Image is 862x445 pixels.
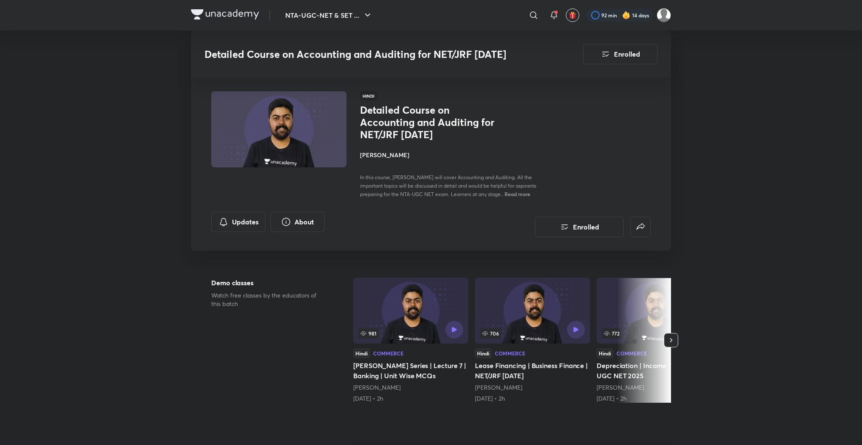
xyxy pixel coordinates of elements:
a: 706HindiCommerceLease Financing | Business Finance | NET/JRF [DATE][PERSON_NAME][DATE] • 2h [475,278,590,403]
div: Raghav Wadhwa [475,383,590,392]
a: Depreciation | Income Tax Act, 1961 | UGC NET 2025 [597,278,712,403]
div: 22nd May • 2h [597,394,712,403]
a: [PERSON_NAME] [353,383,401,391]
div: Commerce [616,351,647,356]
button: About [270,212,325,232]
span: 706 [480,328,501,339]
img: streak [622,11,630,19]
a: Company Logo [191,9,259,22]
span: Hindi [360,91,377,101]
h5: Depreciation | Income Tax Act, 1961 | UGC NET 2025 [597,360,712,381]
div: 31st Mar • 2h [353,394,468,403]
a: [PERSON_NAME] [475,383,522,391]
img: Thumbnail [210,90,348,168]
img: avatar [569,11,576,19]
h5: Demo classes [211,278,326,288]
span: 981 [358,328,378,339]
span: Read more [505,191,530,197]
img: Sakshi Nath [657,8,671,22]
a: 981HindiCommerce[PERSON_NAME] Series | Lecture 7 | Banking | Unit Wise MCQs[PERSON_NAME][DATE] • 2h [353,278,468,403]
button: Enrolled [583,44,657,64]
button: Enrolled [535,217,624,237]
div: 30th Apr • 2h [475,394,590,403]
img: Company Logo [191,9,259,19]
div: Raghav Wadhwa [597,383,712,392]
a: 772HindiCommerceDepreciation | Income Tax Act, 1961 | UGC NET 2025[PERSON_NAME][DATE] • 2h [597,278,712,403]
div: Hindi [597,349,613,358]
div: Commerce [373,351,404,356]
h5: Lease Financing | Business Finance | NET/JRF [DATE] [475,360,590,381]
span: In this course, [PERSON_NAME] will cover Accounting and Auditing. All the important topics will b... [360,174,536,197]
span: 772 [602,328,621,339]
button: NTA-UGC-NET & SET ... [280,7,378,24]
button: Updates [211,212,265,232]
button: false [630,217,651,237]
a: Lease Financing | Business Finance | NET/JRF June 2025 [475,278,590,403]
a: [PERSON_NAME] [597,383,644,391]
div: Hindi [475,349,491,358]
div: Raghav Wadhwa [353,383,468,392]
a: Ram Lakhan Series | Lecture 7 | Banking | Unit Wise MCQs [353,278,468,403]
h4: [PERSON_NAME] [360,150,549,159]
button: avatar [566,8,579,22]
div: Commerce [495,351,525,356]
h5: [PERSON_NAME] Series | Lecture 7 | Banking | Unit Wise MCQs [353,360,468,381]
h1: Detailed Course on Accounting and Auditing for NET/JRF [DATE] [360,104,498,140]
h3: Detailed Course on Accounting and Auditing for NET/JRF [DATE] [205,48,535,60]
p: Watch free classes by the educators of this batch [211,291,326,308]
div: Hindi [353,349,370,358]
